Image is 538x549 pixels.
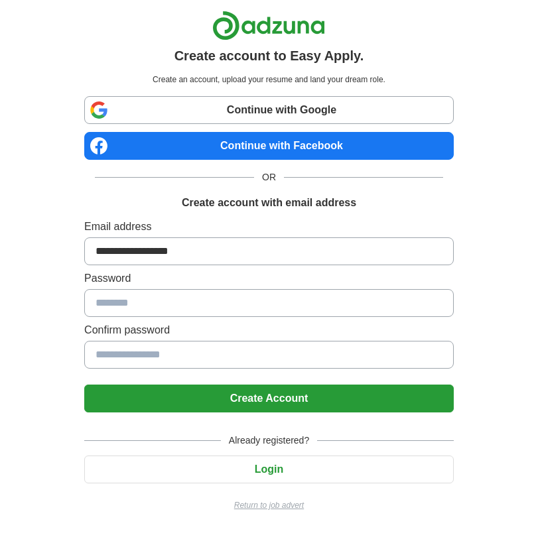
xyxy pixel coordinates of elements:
a: Continue with Google [84,96,454,124]
label: Email address [84,219,454,235]
a: Return to job advert [84,499,454,511]
label: Password [84,271,454,286]
span: Already registered? [221,434,317,448]
span: OR [254,170,284,184]
img: Adzuna logo [212,11,325,40]
a: Continue with Facebook [84,132,454,160]
h1: Create account to Easy Apply. [174,46,364,66]
a: Login [84,463,454,475]
button: Login [84,456,454,483]
button: Create Account [84,385,454,412]
label: Confirm password [84,322,454,338]
p: Create an account, upload your resume and land your dream role. [87,74,451,86]
h1: Create account with email address [182,195,356,211]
